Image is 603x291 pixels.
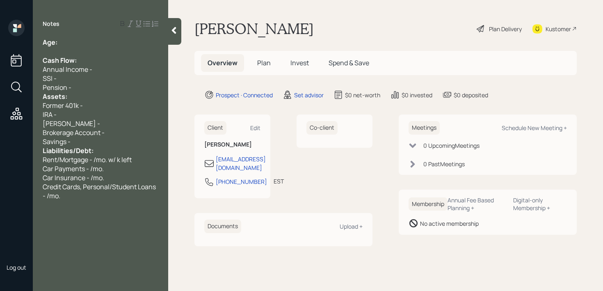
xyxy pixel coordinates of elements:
[345,91,380,99] div: $0 net-worth
[43,38,57,47] span: Age:
[208,58,238,67] span: Overview
[43,182,157,200] span: Credit Cards, Personal/Student Loans - /mo.
[43,83,71,92] span: Pension -
[257,58,271,67] span: Plan
[7,264,26,271] div: Log out
[402,91,432,99] div: $0 invested
[43,119,100,128] span: [PERSON_NAME] -
[216,155,266,172] div: [EMAIL_ADDRESS][DOMAIN_NAME]
[329,58,369,67] span: Spend & Save
[216,91,273,99] div: Prospect · Connected
[274,177,284,186] div: EST
[43,164,104,173] span: Car Payments - /mo.
[43,128,105,137] span: Brokerage Account -
[43,65,92,74] span: Annual Income -
[204,141,260,148] h6: [PERSON_NAME]
[420,219,479,228] div: No active membership
[423,141,480,150] div: 0 Upcoming Meeting s
[409,121,440,135] h6: Meetings
[43,155,132,164] span: Rent/Mortgage - /mo. w/ k left
[489,25,522,33] div: Plan Delivery
[502,124,567,132] div: Schedule New Meeting +
[194,20,314,38] h1: [PERSON_NAME]
[513,196,567,212] div: Digital-only Membership +
[290,58,309,67] span: Invest
[43,173,104,182] span: Car Insurance - /mo.
[306,121,338,135] h6: Co-client
[423,160,465,168] div: 0 Past Meeting s
[250,124,260,132] div: Edit
[43,20,59,28] label: Notes
[43,74,57,83] span: SSI -
[454,91,488,99] div: $0 deposited
[43,137,71,146] span: Savings -
[448,196,507,212] div: Annual Fee Based Planning +
[216,177,267,186] div: [PHONE_NUMBER]
[294,91,324,99] div: Set advisor
[43,101,83,110] span: Former 401k -
[43,92,67,101] span: Assets:
[204,220,241,233] h6: Documents
[43,146,94,155] span: Liabilities/Debt:
[8,237,25,254] img: retirable_logo.png
[546,25,571,33] div: Kustomer
[409,197,448,211] h6: Membership
[43,56,77,65] span: Cash Flow:
[43,110,57,119] span: IRA -
[204,121,226,135] h6: Client
[340,222,363,230] div: Upload +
